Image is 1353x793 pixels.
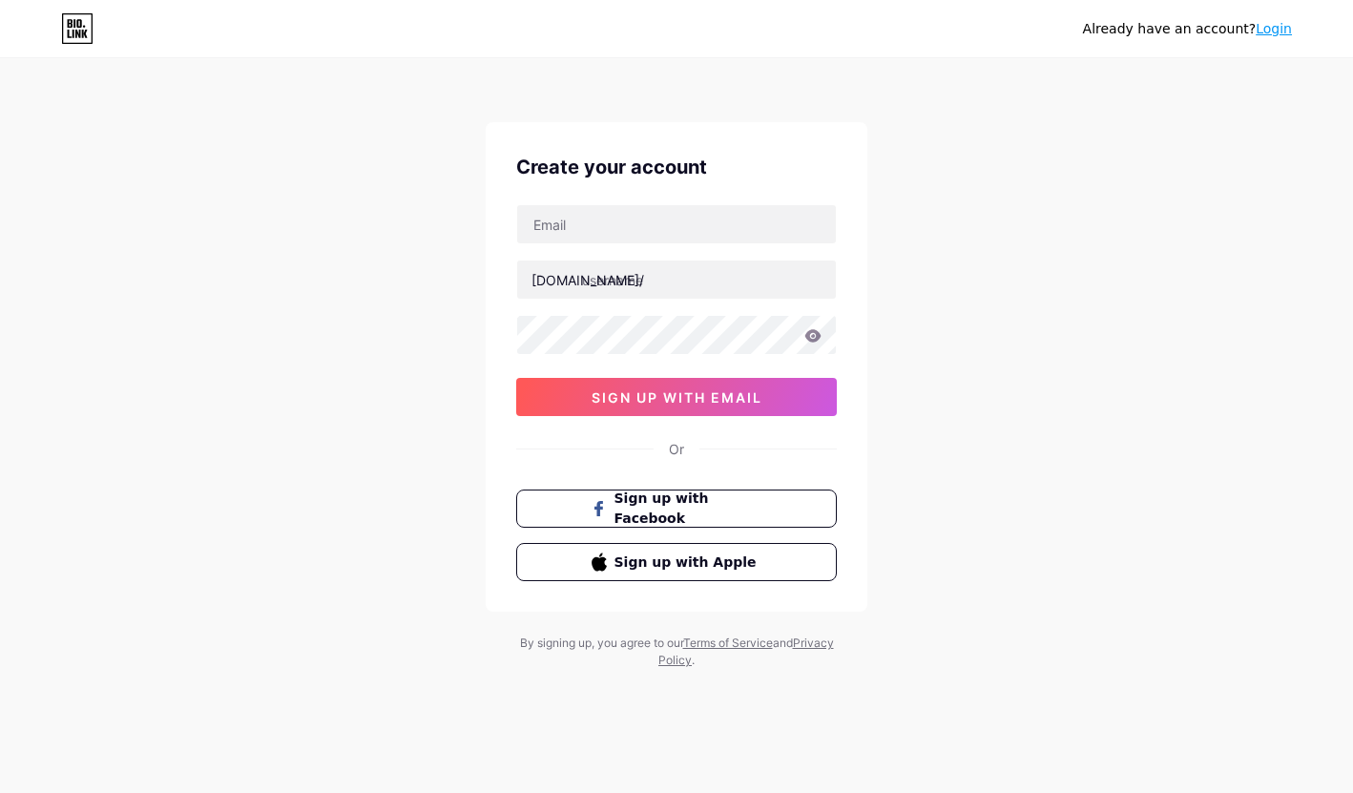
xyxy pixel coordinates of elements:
[516,153,837,181] div: Create your account
[516,490,837,528] button: Sign up with Facebook
[514,635,839,669] div: By signing up, you agree to our and .
[517,261,836,299] input: username
[1256,21,1292,36] a: Login
[614,553,762,573] span: Sign up with Apple
[592,389,762,406] span: sign up with email
[683,636,773,650] a: Terms of Service
[531,270,644,290] div: [DOMAIN_NAME]/
[614,489,762,529] span: Sign up with Facebook
[517,205,836,243] input: Email
[516,543,837,581] button: Sign up with Apple
[1083,19,1292,39] div: Already have an account?
[516,378,837,416] button: sign up with email
[669,439,684,459] div: Or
